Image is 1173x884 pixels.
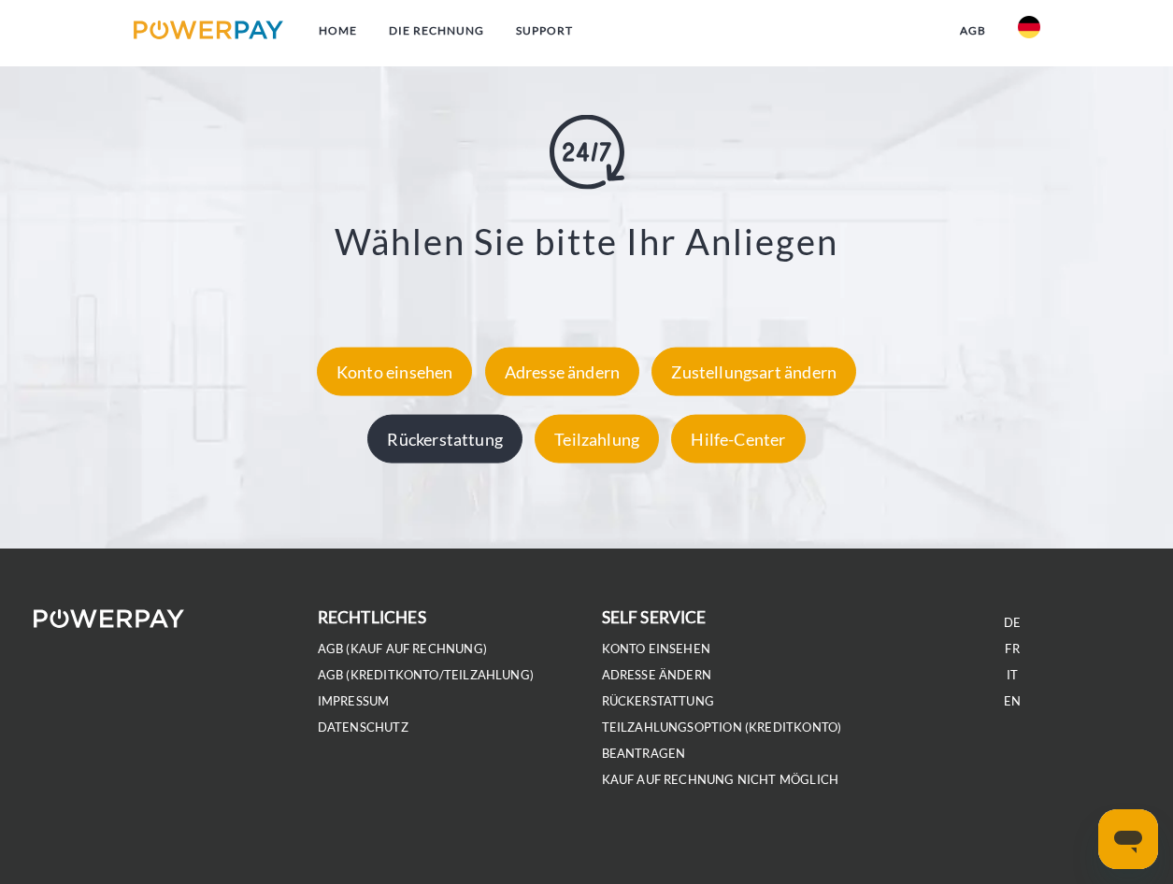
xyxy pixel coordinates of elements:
[134,21,284,39] img: logo-powerpay.svg
[312,362,478,382] a: Konto einsehen
[647,362,861,382] a: Zustellungsart ändern
[82,220,1092,264] h3: Wählen Sie bitte Ihr Anliegen
[602,667,712,683] a: Adresse ändern
[602,607,707,627] b: self service
[1018,16,1040,38] img: de
[373,14,500,48] a: DIE RECHNUNG
[485,348,640,396] div: Adresse ändern
[1004,615,1021,631] a: DE
[530,429,664,449] a: Teilzahlung
[318,607,426,627] b: rechtliches
[651,348,856,396] div: Zustellungsart ändern
[500,14,589,48] a: SUPPORT
[535,415,659,463] div: Teilzahlung
[318,641,487,657] a: AGB (Kauf auf Rechnung)
[303,14,373,48] a: Home
[318,667,534,683] a: AGB (Kreditkonto/Teilzahlung)
[363,429,527,449] a: Rückerstattung
[602,772,839,788] a: Kauf auf Rechnung nicht möglich
[671,415,805,463] div: Hilfe-Center
[318,720,408,735] a: DATENSCHUTZ
[480,362,645,382] a: Adresse ändern
[666,429,809,449] a: Hilfe-Center
[944,14,1002,48] a: agb
[317,348,473,396] div: Konto einsehen
[1004,693,1021,709] a: EN
[1007,667,1018,683] a: IT
[602,693,715,709] a: Rückerstattung
[550,115,624,190] img: online-shopping.svg
[602,720,842,762] a: Teilzahlungsoption (KREDITKONTO) beantragen
[367,415,522,463] div: Rückerstattung
[34,609,184,628] img: logo-powerpay-white.svg
[602,641,711,657] a: Konto einsehen
[1098,809,1158,869] iframe: Schaltfläche zum Öffnen des Messaging-Fensters
[318,693,390,709] a: IMPRESSUM
[1005,641,1019,657] a: FR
